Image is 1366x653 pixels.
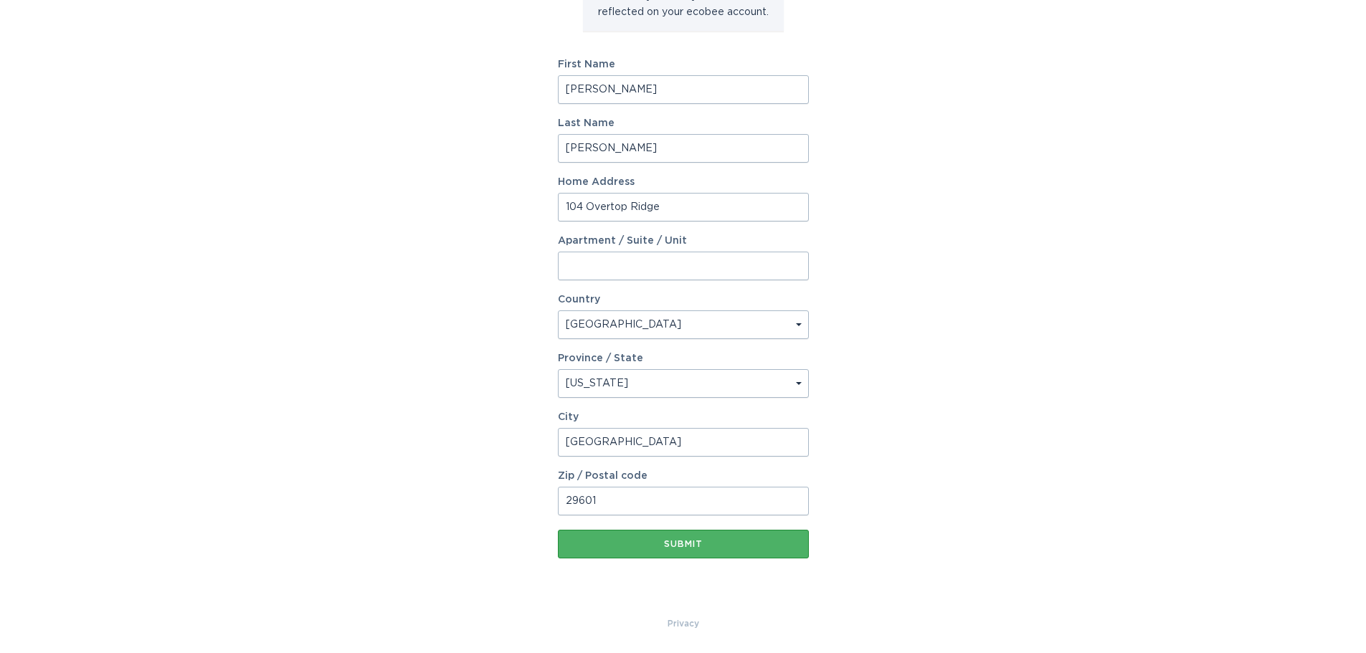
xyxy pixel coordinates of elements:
label: Apartment / Suite / Unit [558,236,809,246]
label: Zip / Postal code [558,471,809,481]
label: Home Address [558,177,809,187]
label: City [558,412,809,422]
div: Submit [565,540,802,548]
label: Province / State [558,353,643,363]
button: Submit [558,530,809,558]
label: Country [558,295,600,305]
label: Last Name [558,118,809,128]
a: Privacy Policy & Terms of Use [668,616,699,631]
label: First Name [558,59,809,70]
